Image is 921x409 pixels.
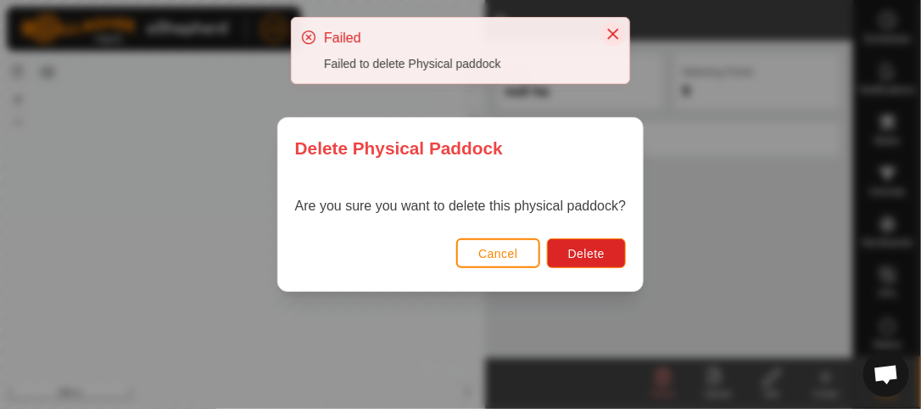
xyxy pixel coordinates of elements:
[863,351,909,397] div: Open chat
[478,247,518,261] span: Cancel
[295,199,626,213] span: Are you sure you want to delete this physical paddock?
[547,238,626,268] button: Delete
[568,247,605,261] span: Delete
[601,22,625,46] button: Close
[295,135,503,161] span: Delete Physical Paddock
[324,28,589,48] div: Failed
[456,238,540,268] button: Cancel
[324,55,589,73] div: Failed to delete Physical paddock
